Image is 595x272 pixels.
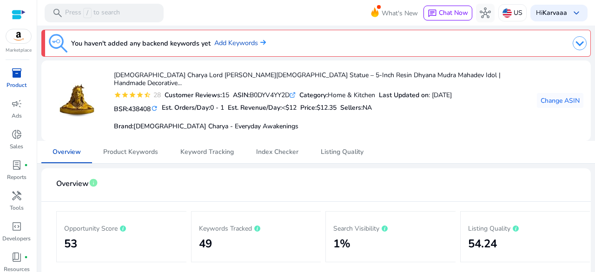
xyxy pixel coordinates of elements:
mat-icon: star [121,91,129,99]
span: Overview [56,176,89,192]
mat-icon: star [129,91,136,99]
p: US [514,5,522,21]
b: Karvaaa [542,8,567,17]
p: Marketplace [6,47,32,54]
p: Opportunity Score [64,222,179,233]
b: Category: [299,91,328,100]
p: Tools [10,204,24,212]
mat-icon: star_half [144,91,151,99]
div: 15 [165,90,229,100]
span: <$12 [282,103,297,112]
span: [DEMOGRAPHIC_DATA] Charya - Everyday Awakenings [133,122,298,131]
div: : [DATE] [379,90,452,100]
span: Product Keywords [103,149,158,155]
h5: Sellers: [340,104,372,112]
div: B0DYV4YY2D [233,90,296,100]
mat-icon: star [114,91,121,99]
span: 438408 [128,105,151,113]
div: 28 [151,90,161,100]
div: Home & Kitchen [299,90,375,100]
span: fiber_manual_record [24,255,28,259]
h2: 49 [199,237,314,251]
img: arrow-right.svg [258,40,266,45]
button: Change ASIN [537,93,583,108]
span: lab_profile [11,159,22,171]
h2: 53 [64,237,179,251]
span: What's New [382,5,418,21]
span: search [52,7,63,19]
span: NA [363,103,372,112]
b: Customer Reviews: [165,91,222,100]
span: keyboard_arrow_down [571,7,582,19]
h5: Est. Revenue/Day: [228,104,297,112]
span: Index Checker [256,149,298,155]
p: Press to search [65,8,120,18]
span: code_blocks [11,221,22,232]
h2: 54.24 [468,237,583,251]
button: chatChat Now [423,6,472,20]
h5: : [114,123,298,131]
h2: 1% [333,237,448,251]
span: info [89,178,98,187]
h5: Est. Orders/Day: [162,104,224,112]
h4: [DEMOGRAPHIC_DATA] Charya Lord [PERSON_NAME][DEMOGRAPHIC_DATA] Statue – 5-Inch Resin Dhyana Mudra... [114,72,531,87]
span: / [83,8,92,18]
span: $12.35 [317,103,337,112]
img: dropdown-arrow.svg [573,36,587,50]
h5: BSR: [114,103,158,113]
span: Change ASIN [541,96,580,106]
span: inventory_2 [11,67,22,79]
h3: You haven't added any backend keywords yet [71,38,211,49]
span: donut_small [11,129,22,140]
p: Sales [10,142,23,151]
span: Listing Quality [321,149,364,155]
span: hub [480,7,491,19]
p: Product [7,81,26,89]
b: Last Updated on [379,91,429,100]
span: 0 - 1 [210,103,224,112]
p: Ads [12,112,22,120]
p: Hi [536,10,567,16]
a: Add Keywords [214,38,266,48]
span: fiber_manual_record [24,163,28,167]
span: chat [428,9,437,18]
mat-icon: star [136,91,144,99]
p: Keywords Tracked [199,222,314,233]
p: Developers [2,234,31,243]
mat-icon: refresh [151,104,158,113]
span: handyman [11,190,22,201]
button: hub [476,4,495,22]
span: Brand [114,122,132,131]
span: campaign [11,98,22,109]
span: Chat Now [439,8,468,17]
img: amazon.svg [6,29,31,43]
span: book_4 [11,252,22,263]
img: keyword-tracking.svg [49,34,67,53]
b: ASIN: [233,91,250,100]
span: Keyword Tracking [180,149,234,155]
img: us.svg [502,8,512,18]
p: Search Visibility [333,222,448,233]
span: Overview [53,149,81,155]
h5: Price: [300,104,337,112]
img: 41MxGroNm0L._AC_US100_.jpg [59,83,94,118]
p: Listing Quality [468,222,583,233]
p: Reports [7,173,26,181]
